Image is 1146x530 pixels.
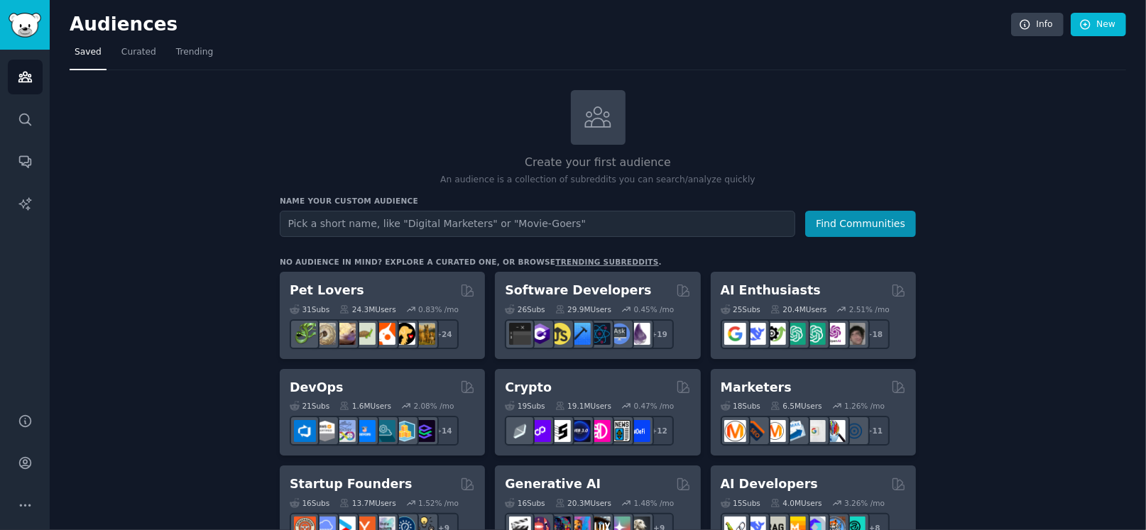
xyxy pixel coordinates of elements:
[849,304,890,314] div: 2.51 % /mo
[804,420,826,442] img: googleads
[314,323,336,345] img: ballpython
[373,323,395,345] img: cockatiel
[844,420,866,442] img: OnlineMarketing
[824,323,846,345] img: OpenAIDev
[280,196,916,206] h3: Name your custom audience
[609,323,631,345] img: AskComputerScience
[764,323,786,345] img: AItoolsCatalog
[290,475,412,493] h2: Startup Founders
[373,420,395,442] img: platformengineering
[339,304,395,314] div: 24.3M Users
[413,323,435,345] img: dogbreed
[724,323,746,345] img: GoogleGeminiAI
[860,416,890,446] div: + 11
[418,498,459,508] div: 1.52 % /mo
[634,401,675,411] div: 0.47 % /mo
[770,304,826,314] div: 20.4M Users
[764,420,786,442] img: AskMarketing
[334,323,356,345] img: leopardgeckos
[509,420,531,442] img: ethfinance
[505,304,545,314] div: 26 Sub s
[505,282,651,299] h2: Software Developers
[314,420,336,442] img: AWS_Certified_Experts
[555,304,611,314] div: 29.9M Users
[280,257,662,267] div: No audience in mind? Explore a curated one, or browse .
[784,323,806,345] img: chatgpt_promptDesign
[9,13,41,38] img: GummySearch logo
[549,420,571,442] img: ethstaker
[413,420,435,442] img: PlatformEngineers
[555,498,611,508] div: 20.3M Users
[770,498,822,508] div: 4.0M Users
[644,416,674,446] div: + 12
[354,323,376,345] img: turtle
[393,420,415,442] img: aws_cdk
[744,420,766,442] img: bigseo
[529,420,551,442] img: 0xPolygon
[721,475,818,493] h2: AI Developers
[75,46,102,59] span: Saved
[116,41,161,70] a: Curated
[628,323,650,345] img: elixir
[721,379,792,397] h2: Marketers
[505,401,545,411] div: 19 Sub s
[509,323,531,345] img: software
[721,304,760,314] div: 25 Sub s
[290,379,344,397] h2: DevOps
[1011,13,1064,37] a: Info
[339,498,395,508] div: 13.7M Users
[176,46,213,59] span: Trending
[844,498,885,508] div: 3.26 % /mo
[824,420,846,442] img: MarketingResearch
[418,304,459,314] div: 0.83 % /mo
[634,304,675,314] div: 0.45 % /mo
[744,323,766,345] img: DeepSeek
[505,379,552,397] h2: Crypto
[555,258,658,266] a: trending subreddits
[784,420,806,442] img: Emailmarketing
[121,46,156,59] span: Curated
[569,420,591,442] img: web3
[609,420,631,442] img: CryptoNews
[290,304,329,314] div: 31 Sub s
[569,323,591,345] img: iOSProgramming
[634,498,675,508] div: 1.48 % /mo
[280,174,916,187] p: An audience is a collection of subreddits you can search/analyze quickly
[1071,13,1126,37] a: New
[70,41,107,70] a: Saved
[505,475,601,493] h2: Generative AI
[280,154,916,172] h2: Create your first audience
[290,498,329,508] div: 16 Sub s
[589,323,611,345] img: reactnative
[724,420,746,442] img: content_marketing
[804,323,826,345] img: chatgpt_prompts_
[334,420,356,442] img: Docker_DevOps
[290,401,329,411] div: 21 Sub s
[721,498,760,508] div: 15 Sub s
[290,282,364,299] h2: Pet Lovers
[770,401,822,411] div: 6.5M Users
[721,401,760,411] div: 18 Sub s
[555,401,611,411] div: 19.1M Users
[429,416,459,446] div: + 14
[805,211,916,237] button: Find Communities
[339,401,391,411] div: 1.6M Users
[393,323,415,345] img: PetAdvice
[70,13,1011,36] h2: Audiences
[280,211,795,237] input: Pick a short name, like "Digital Marketers" or "Movie-Goers"
[844,323,866,345] img: ArtificalIntelligence
[354,420,376,442] img: DevOpsLinks
[529,323,551,345] img: csharp
[549,323,571,345] img: learnjavascript
[844,401,885,411] div: 1.26 % /mo
[589,420,611,442] img: defiblockchain
[644,319,674,349] div: + 19
[721,282,821,299] h2: AI Enthusiasts
[294,420,316,442] img: azuredevops
[628,420,650,442] img: defi_
[414,401,454,411] div: 2.08 % /mo
[429,319,459,349] div: + 24
[505,498,545,508] div: 16 Sub s
[294,323,316,345] img: herpetology
[860,319,890,349] div: + 18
